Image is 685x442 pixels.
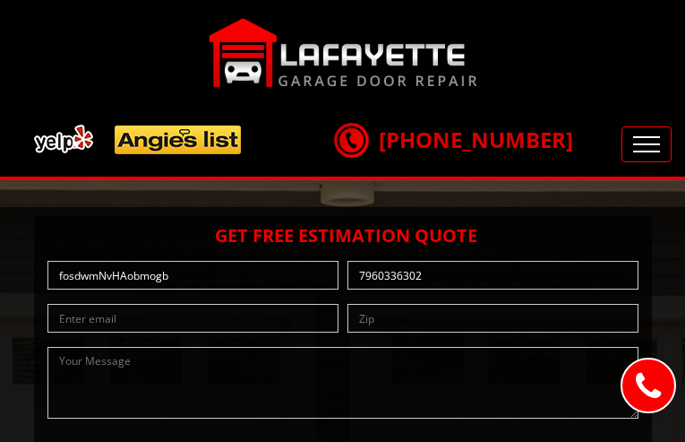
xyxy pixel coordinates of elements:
[27,117,249,161] img: add.png
[329,117,373,162] img: call.png
[347,304,638,333] input: Zip
[47,304,338,333] input: Enter email
[621,126,672,162] button: Toggle navigation
[43,225,643,247] h2: Get Free Estimation Quote
[209,18,477,88] img: Lafayette.png
[347,261,638,290] input: Phone
[47,261,338,290] input: Name
[334,125,573,154] a: [PHONE_NUMBER]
